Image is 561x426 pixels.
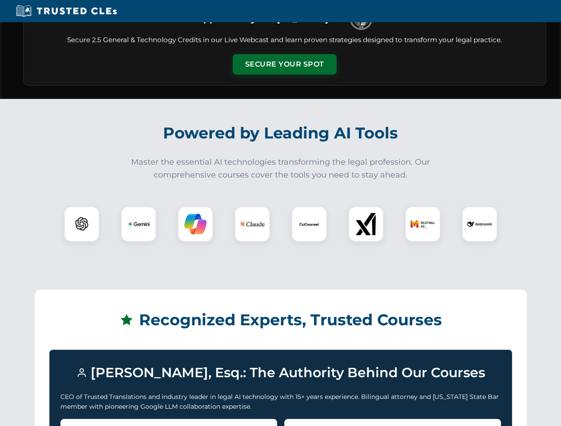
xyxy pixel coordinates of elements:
[462,206,497,242] div: DeepSeek
[60,392,501,412] p: CEO of Trusted Translations and industry leader in legal AI technology with 15+ years experience....
[355,213,377,235] img: xAI Logo
[49,304,512,335] h2: Recognized Experts, Trusted Courses
[240,212,265,237] img: Claude Logo
[64,206,99,242] div: ChatGPT
[13,4,119,18] img: Trusted CLEs
[405,206,441,242] div: Mistral AI
[348,206,384,242] div: xAI
[410,212,435,237] img: Mistral AI Logo
[298,213,320,235] img: CoCounsel Logo
[233,54,337,75] button: Secure Your Spot
[184,213,207,235] img: Copilot Logo
[125,156,436,181] p: Master the essential AI technologies transforming the legal profession. Our comprehensive courses...
[69,211,95,237] img: ChatGPT Logo
[35,118,527,149] h2: Powered by Leading AI Tools
[60,361,501,385] h3: [PERSON_NAME], Esq.: The Authority Behind Our Courses
[467,212,492,237] img: DeepSeek Logo
[291,206,327,242] div: CoCounsel
[235,206,270,242] div: Claude
[127,213,150,235] img: Gemini Logo
[178,206,213,242] div: Copilot
[34,35,535,45] p: Secure 2.5 General & Technology Credits in our Live Webcast and learn proven strategies designed ...
[121,206,156,242] div: Gemini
